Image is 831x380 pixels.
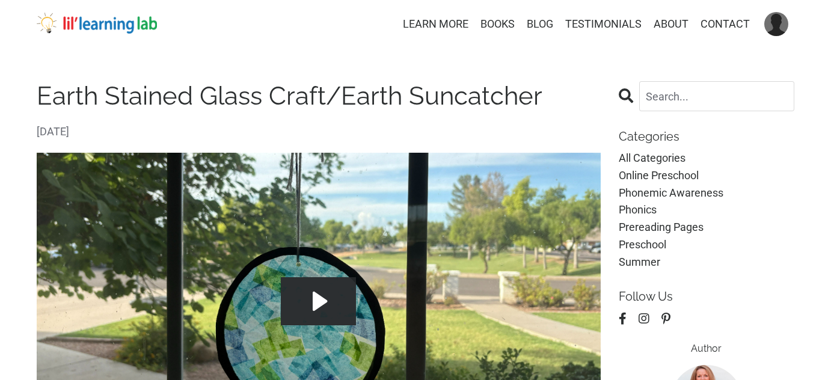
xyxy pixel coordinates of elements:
[619,129,795,144] p: Categories
[619,236,795,254] a: preschool
[480,16,515,33] a: BOOKS
[619,167,795,185] a: online preschool
[565,16,642,33] a: TESTIMONIALS
[619,201,795,219] a: phonics
[619,219,795,236] a: prereading pages
[527,16,553,33] a: BLOG
[37,13,157,34] img: lil' learning lab
[619,254,795,271] a: summer
[654,16,688,33] a: ABOUT
[281,277,356,325] button: Play Video: file-uploads/sites/2147505858/video/f5e87f2-656f-811-b2e4-ba4cb78c3241_Earth_Stained_...
[619,185,795,202] a: phonemic awareness
[37,123,601,141] span: [DATE]
[619,289,795,304] p: Follow Us
[619,343,795,354] h6: Author
[403,16,468,33] a: LEARN MORE
[639,81,795,111] input: Search...
[619,150,795,167] a: All Categories
[764,12,788,36] img: User Avatar
[37,81,601,111] h1: Earth Stained Glass Craft/Earth Suncatcher
[701,16,750,33] a: CONTACT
